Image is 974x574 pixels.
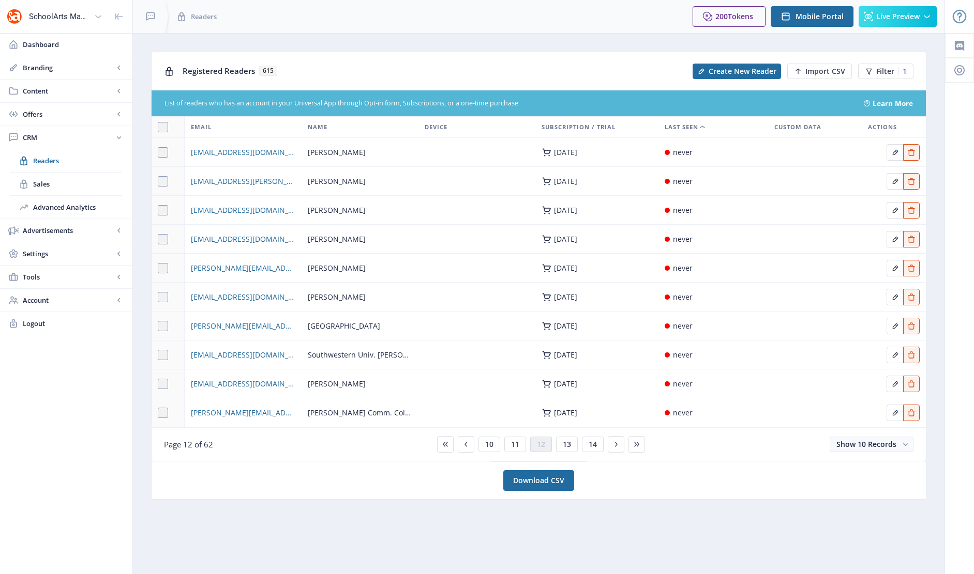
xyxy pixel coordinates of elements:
span: Actions [868,121,897,133]
span: Southwestern Univ. [PERSON_NAME] Lib. [308,349,412,361]
a: Advanced Analytics [10,196,122,219]
span: Sales [33,179,122,189]
button: Live Preview [859,6,937,27]
button: 10 [478,437,500,452]
span: [PERSON_NAME] [308,262,366,274]
span: Dashboard [23,39,124,50]
a: Edit page [887,204,903,214]
span: 13 [563,440,571,448]
span: Custom Data [774,121,821,133]
a: Edit page [903,378,920,387]
div: [DATE] [554,235,577,243]
a: Edit page [903,291,920,301]
span: 12 [537,440,545,448]
div: SchoolArts Magazine [29,5,90,28]
button: 13 [556,437,578,452]
a: [EMAIL_ADDRESS][PERSON_NAME][DOMAIN_NAME] [191,175,295,188]
a: [EMAIL_ADDRESS][DOMAIN_NAME] [191,291,295,303]
a: [EMAIL_ADDRESS][DOMAIN_NAME] [191,204,295,216]
button: 12 [530,437,552,452]
a: [PERSON_NAME][EMAIL_ADDRESS][PERSON_NAME][DOMAIN_NAME] [191,262,295,274]
a: Download CSV [503,470,574,491]
span: Name [308,121,327,133]
span: Advertisements [23,225,114,236]
div: [DATE] [554,293,577,301]
a: [EMAIL_ADDRESS][DOMAIN_NAME] [191,146,295,159]
span: Content [23,86,114,96]
div: never [673,146,693,159]
span: Readers [33,156,122,166]
a: Edit page [903,204,920,214]
a: [EMAIL_ADDRESS][DOMAIN_NAME] [191,378,295,390]
span: Branding [23,63,114,73]
span: [PERSON_NAME] [308,378,366,390]
a: Edit page [887,320,903,330]
span: [PERSON_NAME] [308,233,366,245]
div: [DATE] [554,148,577,157]
span: Readers [191,11,217,22]
a: Edit page [887,407,903,416]
div: never [673,378,693,390]
a: Edit page [887,146,903,156]
a: [PERSON_NAME][EMAIL_ADDRESS][PERSON_NAME][DOMAIN_NAME] [191,407,295,419]
a: Edit page [903,320,920,330]
div: [DATE] [554,351,577,359]
span: Email [191,121,212,133]
a: Edit page [903,262,920,272]
span: Registered Readers [183,66,255,76]
a: Edit page [903,407,920,416]
span: Advanced Analytics [33,202,122,212]
a: Edit page [903,175,920,185]
a: Readers [10,149,122,172]
div: never [673,349,693,361]
a: [EMAIL_ADDRESS][DOMAIN_NAME] [191,233,295,245]
a: [PERSON_NAME][EMAIL_ADDRESS][PERSON_NAME][DOMAIN_NAME] [191,320,295,332]
span: Import CSV [805,67,845,75]
a: Edit page [887,378,903,387]
div: never [673,204,693,216]
div: never [673,320,693,332]
button: Create New Reader [693,64,781,79]
div: [DATE] [554,177,577,185]
a: Edit page [887,175,903,185]
div: never [673,233,693,245]
a: Edit page [887,233,903,243]
a: Edit page [903,146,920,156]
a: Edit page [887,291,903,301]
button: Filter1 [858,64,913,79]
a: Sales [10,173,122,195]
div: never [673,291,693,303]
span: Logout [23,318,124,329]
div: never [673,175,693,188]
a: Learn More [873,98,913,108]
span: Page 12 of 62 [164,439,213,449]
button: 14 [582,437,604,452]
span: [EMAIL_ADDRESS][DOMAIN_NAME] [191,349,295,361]
span: Subscription / Trial [542,121,616,133]
div: 1 [898,67,907,75]
span: Device [425,121,447,133]
span: 615 [259,66,277,76]
img: properties.app_icon.png [6,8,23,25]
button: Import CSV [787,64,852,79]
div: [DATE] [554,264,577,272]
span: 11 [511,440,519,448]
span: 10 [485,440,493,448]
a: Edit page [903,233,920,243]
span: Tokens [728,11,753,21]
span: Live Preview [876,12,920,21]
div: [DATE] [554,380,577,388]
span: Show 10 Records [836,439,896,449]
span: [GEOGRAPHIC_DATA] [308,320,380,332]
span: [PERSON_NAME] Comm. Coll. Library [308,407,412,419]
a: Edit page [887,262,903,272]
span: Account [23,295,114,305]
div: [DATE] [554,206,577,214]
div: never [673,262,693,274]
